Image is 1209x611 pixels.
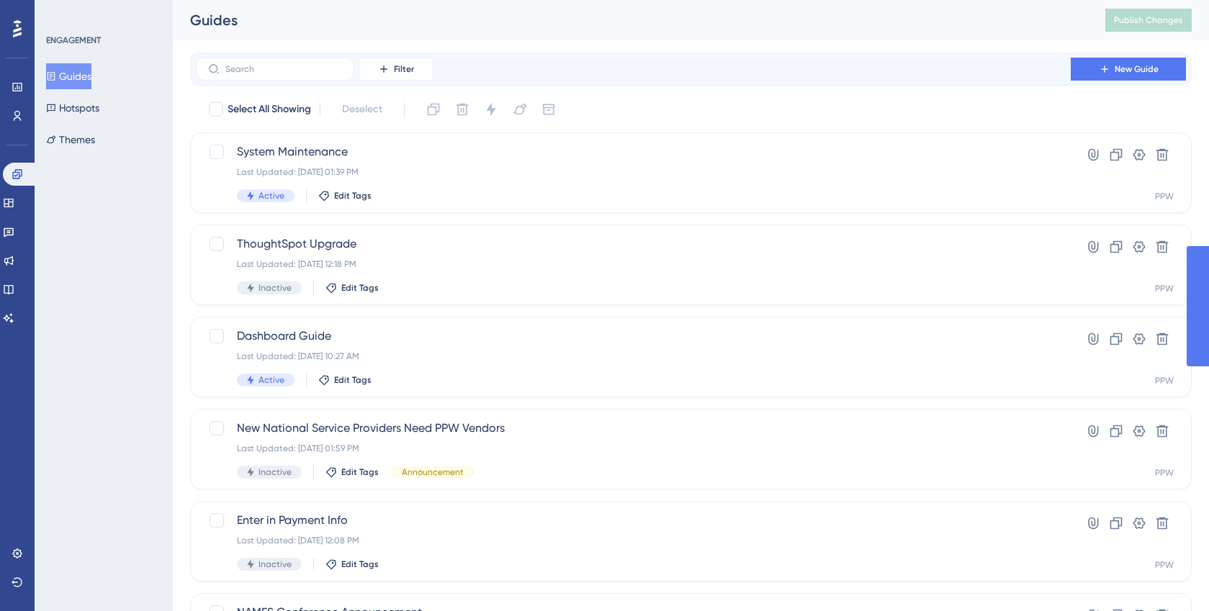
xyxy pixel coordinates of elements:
button: Themes [46,127,95,153]
span: Enter in Payment Info [237,512,1030,529]
div: Last Updated: [DATE] 12:08 PM [237,535,1030,546]
div: PPW [1155,467,1174,479]
span: Announcement [402,466,464,478]
span: Edit Tags [341,558,379,570]
button: Hotspots [46,95,99,121]
span: ThoughtSpot Upgrade [237,235,1030,253]
span: New National Service Providers Need PPW Vendors [237,420,1030,437]
span: Edit Tags [334,190,372,202]
span: Inactive [259,282,292,294]
iframe: UserGuiding AI Assistant Launcher [1149,554,1192,597]
span: Filter [394,63,414,75]
div: Guides [190,10,1069,30]
button: Edit Tags [325,466,379,478]
span: Select All Showing [228,101,311,118]
span: New Guide [1115,63,1159,75]
span: Inactive [259,466,292,478]
button: New Guide [1071,58,1186,81]
button: Edit Tags [318,374,372,386]
div: Last Updated: [DATE] 10:27 AM [237,350,1030,362]
span: Publish Changes [1114,14,1183,26]
div: PPW [1155,375,1174,386]
span: System Maintenance [237,143,1030,160]
div: ENGAGEMENT [46,35,101,46]
span: Inactive [259,558,292,570]
span: Dashboard Guide [237,327,1030,345]
button: Edit Tags [318,190,372,202]
div: Last Updated: [DATE] 01:59 PM [237,443,1030,454]
span: Edit Tags [334,374,372,386]
button: Publish Changes [1105,9,1192,32]
span: Deselect [342,101,382,118]
span: Edit Tags [341,282,379,294]
div: Last Updated: [DATE] 01:39 PM [237,166,1030,178]
div: Last Updated: [DATE] 12:18 PM [237,258,1030,270]
div: PPW [1155,191,1174,202]
span: Active [259,190,284,202]
button: Edit Tags [325,558,379,570]
button: Edit Tags [325,282,379,294]
div: PPW [1155,283,1174,294]
button: Filter [360,58,432,81]
span: Edit Tags [341,466,379,478]
button: Guides [46,63,91,89]
input: Search [225,64,342,74]
span: Active [259,374,284,386]
button: Deselect [329,96,395,122]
